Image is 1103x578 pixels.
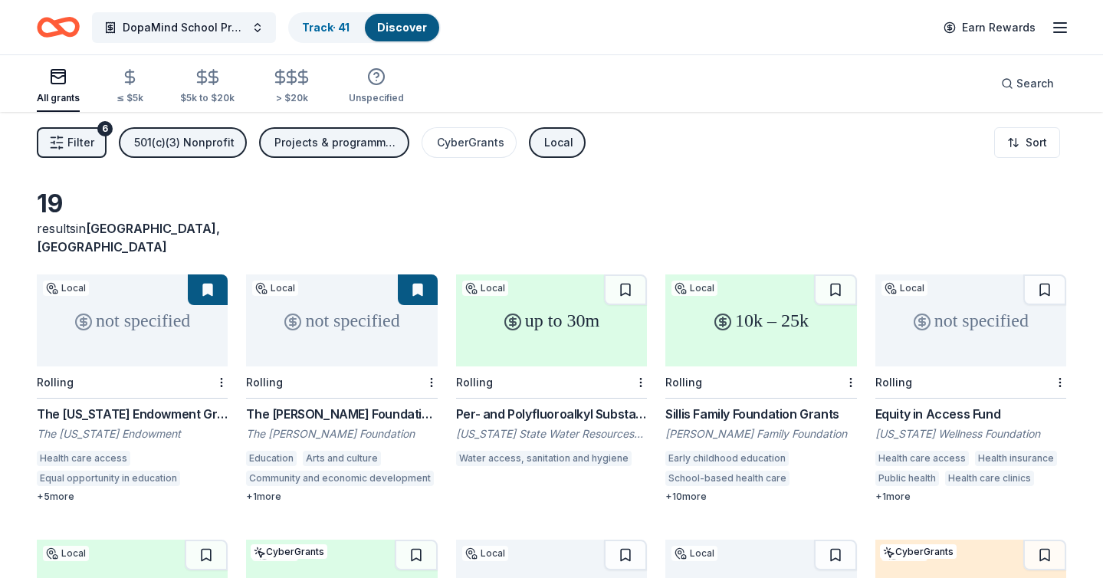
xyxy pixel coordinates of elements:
div: [US_STATE] State Water Resources Control Board [456,426,647,442]
a: Home [37,9,80,45]
div: not specified [875,274,1066,366]
div: > $20k [271,92,312,104]
a: Discover [377,21,427,34]
div: Rolling [37,376,74,389]
a: not specifiedLocalRollingEquity in Access Fund[US_STATE] Wellness FoundationHealth care accessHea... [875,274,1066,503]
span: Search [1016,74,1054,93]
div: + 10 more [665,491,856,503]
div: Local [544,133,573,152]
div: + 5 more [37,491,228,503]
a: not specifiedLocalRollingThe [US_STATE] Endowment GrantThe [US_STATE] EndowmentHealth care access... [37,274,228,503]
div: [PERSON_NAME] Family Foundation [665,426,856,442]
div: The [US_STATE] Endowment Grant [37,405,228,423]
div: Rolling [246,376,283,389]
span: Filter [67,133,94,152]
div: results [37,219,228,256]
div: Public health [875,471,939,486]
div: + 1 more [246,491,437,503]
div: 501(c)(3) Nonprofit [134,133,235,152]
div: Per- and Polyfluoroalkyl Substances (PFAS) Funding [456,405,647,423]
div: Local [462,546,508,561]
span: Sort [1026,133,1047,152]
a: up to 30mLocalRollingPer- and Polyfluoroalkyl Substances (PFAS) Funding[US_STATE] State Water Res... [456,274,647,471]
button: > $20k [271,62,312,112]
div: Equal opportunity in education [37,471,180,486]
a: Track· 41 [302,21,350,34]
button: Projects & programming, General operations [259,127,409,158]
div: [US_STATE] Wellness Foundation [875,426,1066,442]
a: not specifiedLocalRollingThe [PERSON_NAME] Foundation GrantThe [PERSON_NAME] FoundationEducationA... [246,274,437,503]
span: in [37,221,220,255]
div: not specified [37,274,228,366]
div: not specified [246,274,437,366]
div: Education [246,451,297,466]
button: 501(c)(3) Nonprofit [119,127,247,158]
div: Local [671,546,717,561]
div: Rolling [456,376,493,389]
div: Local [881,281,927,296]
div: Rolling [875,376,912,389]
div: 10k – 25k [665,274,856,366]
div: Local [252,281,298,296]
button: Local [529,127,586,158]
div: Health care access [875,451,969,466]
div: The [PERSON_NAME] Foundation [246,426,437,442]
div: Local [43,281,89,296]
div: Health care clinics [945,471,1034,486]
div: Rolling [665,376,702,389]
div: CyberGrants [251,544,327,559]
div: up to 30m [456,274,647,366]
div: Local [43,546,89,561]
div: Local [671,281,717,296]
button: Unspecified [349,61,404,112]
div: CyberGrants [880,544,957,559]
div: + 1 more [875,491,1066,503]
span: DopaMind School Programs and Assemblies [123,18,245,37]
div: Water access, sanitation and hygiene [456,451,632,466]
div: Projects & programming, General operations [274,133,397,152]
a: 10k – 25kLocalRollingSillis Family Foundation Grants[PERSON_NAME] Family FoundationEarly childhoo... [665,274,856,503]
button: Filter6 [37,127,107,158]
a: Earn Rewards [934,14,1045,41]
button: CyberGrants [422,127,517,158]
div: Health care access [37,451,130,466]
button: Sort [994,127,1060,158]
div: Sillis Family Foundation Grants [665,405,856,423]
div: ≤ $5k [117,92,143,104]
div: Early childhood education [665,451,789,466]
div: 19 [37,189,228,219]
button: ≤ $5k [117,62,143,112]
button: Track· 41Discover [288,12,441,43]
button: DopaMind School Programs and Assemblies [92,12,276,43]
div: Health insurance [975,451,1057,466]
span: [GEOGRAPHIC_DATA], [GEOGRAPHIC_DATA] [37,221,220,255]
div: Equity in Access Fund [875,405,1066,423]
div: All grants [37,92,80,104]
div: CyberGrants [437,133,504,152]
div: $5k to $20k [180,92,235,104]
button: All grants [37,61,80,112]
div: Unspecified [349,92,404,104]
div: 6 [97,121,113,136]
button: Search [989,68,1066,99]
div: School-based health care [665,471,789,486]
div: Arts and culture [303,451,381,466]
div: Community and economic development [246,471,434,486]
div: The [PERSON_NAME] Foundation Grant [246,405,437,423]
div: The [US_STATE] Endowment [37,426,228,442]
div: Local [462,281,508,296]
button: $5k to $20k [180,62,235,112]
